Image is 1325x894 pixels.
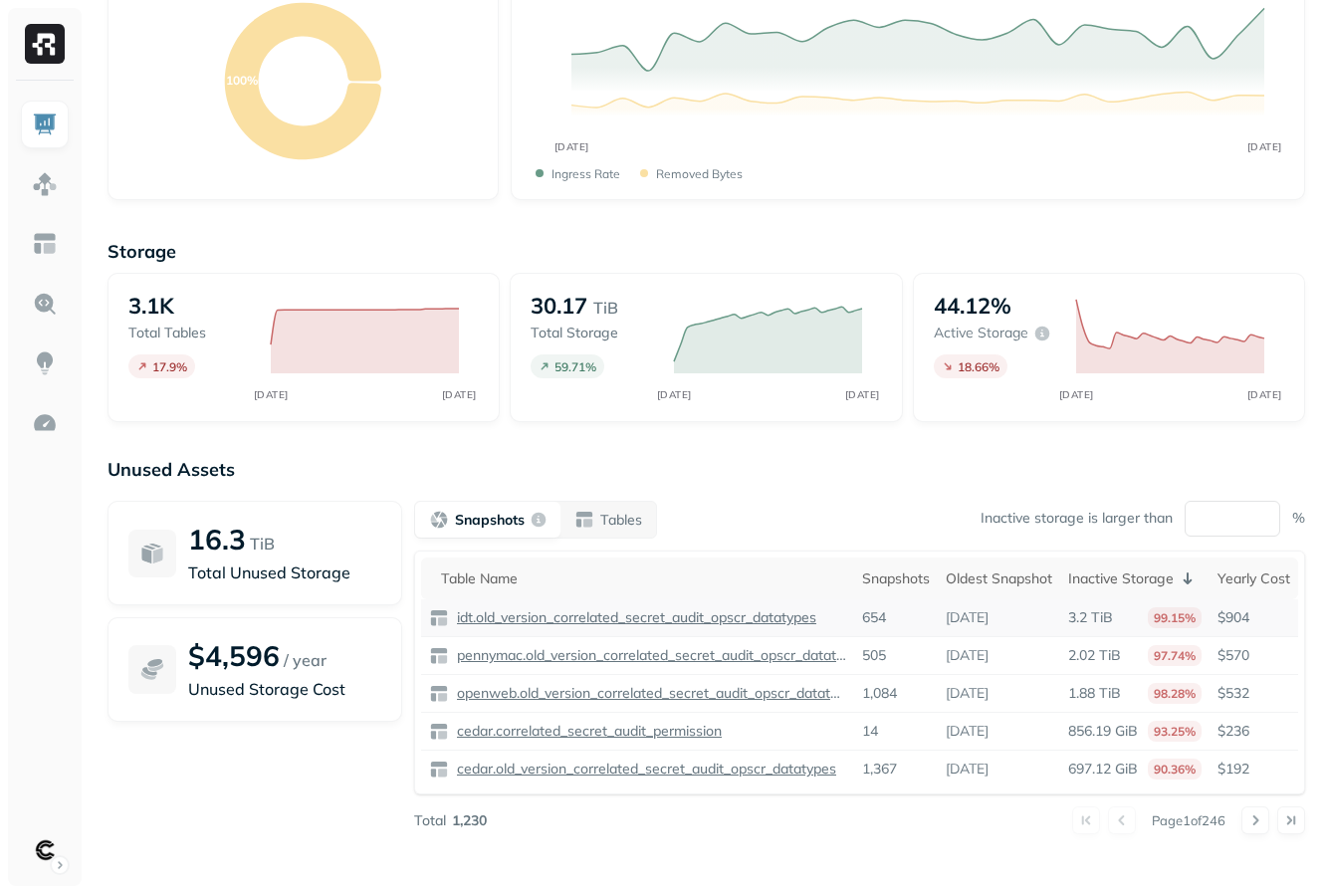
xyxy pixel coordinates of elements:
p: Storage [108,240,1305,263]
img: Insights [32,350,58,376]
p: 1,084 [862,684,897,703]
p: 98.28% [1148,683,1202,704]
p: Total [414,811,446,830]
p: TiB [593,296,618,320]
p: Unused Assets [108,458,1305,481]
p: [DATE] [946,684,989,703]
p: TiB [250,532,275,556]
img: Clutch [31,836,59,864]
p: Total tables [128,324,251,342]
img: table [429,646,449,666]
p: $192 [1217,760,1290,779]
p: 1.88 TiB [1068,684,1121,703]
tspan: [DATE] [554,141,589,154]
p: Total storage [531,324,653,342]
p: 90.36% [1148,759,1202,780]
p: Snapshots [455,511,525,530]
p: 14 [862,722,878,741]
p: $4,596 [188,638,280,673]
text: 100% [226,73,258,88]
tspan: [DATE] [844,389,879,402]
p: 1,230 [452,811,487,830]
div: Table Name [441,569,846,588]
p: 3.1K [128,292,174,320]
p: Active storage [934,324,1028,342]
p: Inactive storage is larger than [981,509,1173,528]
p: [DATE] [946,760,989,779]
img: Dashboard [32,112,58,137]
p: 93.25% [1148,721,1202,742]
a: cedar.correlated_secret_audit_permission [449,722,722,741]
p: idt.old_version_correlated_secret_audit_opscr_datatypes [453,608,816,627]
p: cedar.old_version_correlated_secret_audit_opscr_datatypes [453,760,836,779]
tspan: [DATE] [1058,389,1093,402]
p: 30.17 [531,292,587,320]
p: Inactive Storage [1068,569,1174,588]
tspan: [DATE] [656,389,691,402]
p: 856.19 GiB [1068,722,1138,741]
a: idt.old_version_correlated_secret_audit_opscr_datatypes [449,608,816,627]
img: table [429,684,449,704]
tspan: [DATE] [254,389,289,402]
p: % [1292,509,1305,528]
p: $904 [1217,608,1290,627]
p: Tables [600,511,642,530]
tspan: [DATE] [1247,141,1282,154]
p: $570 [1217,646,1290,665]
p: 17.9 % [152,359,187,374]
tspan: [DATE] [442,389,477,402]
p: Page 1 of 246 [1152,811,1225,829]
a: openweb.old_version_correlated_secret_audit_opscr_datatypes [449,684,846,703]
p: 1,367 [862,760,897,779]
p: 97.74% [1148,645,1202,666]
img: Ryft [25,24,65,64]
p: 3.2 TiB [1068,608,1113,627]
p: 654 [862,608,886,627]
p: Total Unused Storage [188,560,381,584]
a: pennymac.old_version_correlated_secret_audit_opscr_datatypes [449,646,846,665]
div: Yearly Cost [1217,569,1290,588]
p: / year [284,648,327,672]
p: 2.02 TiB [1068,646,1121,665]
p: cedar.correlated_secret_audit_permission [453,722,722,741]
p: $236 [1217,722,1290,741]
p: 99.15% [1148,607,1202,628]
p: 59.71 % [554,359,596,374]
img: table [429,760,449,780]
p: 18.66 % [958,359,999,374]
div: Snapshots [862,569,930,588]
p: Unused Storage Cost [188,677,381,701]
p: openweb.old_version_correlated_secret_audit_opscr_datatypes [453,684,846,703]
a: cedar.old_version_correlated_secret_audit_opscr_datatypes [449,760,836,779]
img: Query Explorer [32,291,58,317]
p: $532 [1217,684,1290,703]
div: Oldest Snapshot [946,569,1052,588]
p: 44.12% [934,292,1011,320]
img: Optimization [32,410,58,436]
p: [DATE] [946,608,989,627]
p: [DATE] [946,722,989,741]
p: pennymac.old_version_correlated_secret_audit_opscr_datatypes [453,646,846,665]
p: 16.3 [188,522,246,557]
img: table [429,608,449,628]
img: Assets [32,171,58,197]
img: table [429,722,449,742]
img: Asset Explorer [32,231,58,257]
p: [DATE] [946,646,989,665]
p: 697.12 GiB [1068,760,1138,779]
tspan: [DATE] [1246,389,1281,402]
p: Ingress Rate [552,166,620,181]
p: Removed bytes [656,166,743,181]
p: 505 [862,646,886,665]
